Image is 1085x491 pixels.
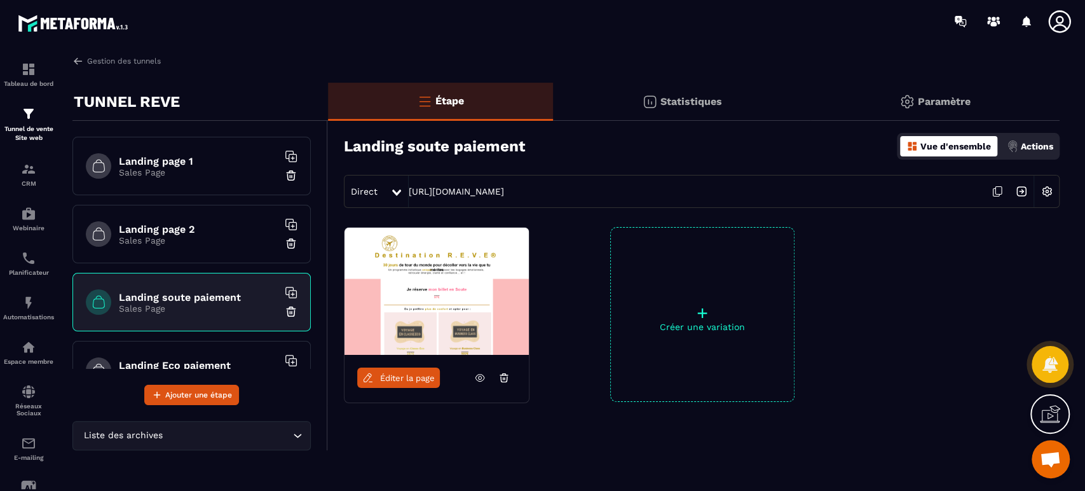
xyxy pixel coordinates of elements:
[285,169,297,182] img: trash
[119,291,278,303] h6: Landing soute paiement
[3,80,54,87] p: Tableau de bord
[81,429,165,443] span: Liste des archives
[119,155,278,167] h6: Landing page 1
[72,421,311,450] div: Search for option
[3,125,54,142] p: Tunnel de vente Site web
[611,304,794,322] p: +
[74,89,180,114] p: TUNNEL REVE
[3,314,54,321] p: Automatisations
[3,52,54,97] a: formationformationTableau de bord
[899,94,915,109] img: setting-gr.5f69749f.svg
[21,436,36,451] img: email
[21,340,36,355] img: automations
[3,375,54,426] a: social-networksocial-networkRéseaux Sociaux
[3,152,54,197] a: formationformationCRM
[1032,440,1070,478] div: Ouvrir le chat
[380,373,435,383] span: Éditer la page
[345,228,529,355] img: image
[119,359,278,371] h6: Landing Eco paiement
[642,94,657,109] img: stats.20deebd0.svg
[409,186,504,197] a: [URL][DOMAIN_NAME]
[3,426,54,471] a: emailemailE-mailing
[21,384,36,399] img: social-network
[3,97,54,152] a: formationformationTunnel de vente Site web
[285,305,297,318] img: trash
[611,322,794,332] p: Créer une variation
[3,454,54,461] p: E-mailing
[660,95,722,107] p: Statistiques
[3,330,54,375] a: automationsautomationsEspace membre
[119,303,278,314] p: Sales Page
[3,197,54,241] a: automationsautomationsWebinaire
[144,385,239,405] button: Ajouter une étape
[21,62,36,77] img: formation
[72,55,84,67] img: arrow
[3,225,54,232] p: Webinaire
[906,141,918,152] img: dashboard-orange.40269519.svg
[165,389,232,401] span: Ajouter une étape
[119,223,278,235] h6: Landing page 2
[3,269,54,276] p: Planificateur
[21,206,36,221] img: automations
[72,55,161,67] a: Gestion des tunnels
[351,186,378,197] span: Direct
[1021,141,1053,151] p: Actions
[21,106,36,121] img: formation
[3,358,54,365] p: Espace membre
[417,93,432,109] img: bars-o.4a397970.svg
[119,235,278,246] p: Sales Page
[18,11,132,35] img: logo
[1007,141,1018,152] img: actions.d6e523a2.png
[357,368,440,388] a: Éditer la page
[165,429,290,443] input: Search for option
[3,286,54,330] a: automationsautomationsAutomatisations
[21,251,36,266] img: scheduler
[21,162,36,177] img: formation
[3,180,54,187] p: CRM
[21,295,36,310] img: automations
[435,95,464,107] p: Étape
[344,137,525,155] h3: Landing soute paiement
[3,403,54,417] p: Réseaux Sociaux
[119,167,278,177] p: Sales Page
[3,241,54,286] a: schedulerschedulerPlanificateur
[1009,179,1034,204] img: arrow-next.bcc2205e.svg
[285,237,297,250] img: trash
[1035,179,1059,204] img: setting-w.858f3a88.svg
[918,95,971,107] p: Paramètre
[920,141,991,151] p: Vue d'ensemble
